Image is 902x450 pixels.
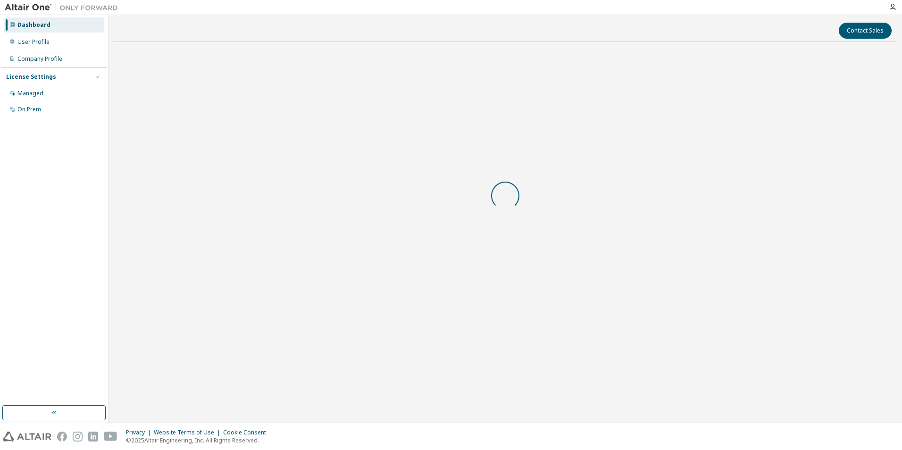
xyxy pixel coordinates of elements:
div: Privacy [126,429,154,436]
img: linkedin.svg [88,432,98,442]
div: Managed [17,90,43,97]
img: instagram.svg [73,432,83,442]
p: © 2025 Altair Engineering, Inc. All Rights Reserved. [126,436,272,444]
button: Contact Sales [839,23,892,39]
div: On Prem [17,106,41,113]
div: Company Profile [17,55,62,63]
img: youtube.svg [104,432,117,442]
img: altair_logo.svg [3,432,51,442]
img: facebook.svg [57,432,67,442]
div: Cookie Consent [223,429,272,436]
div: Website Terms of Use [154,429,223,436]
div: Dashboard [17,21,50,29]
div: User Profile [17,38,50,46]
img: Altair One [5,3,123,12]
div: License Settings [6,73,56,81]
